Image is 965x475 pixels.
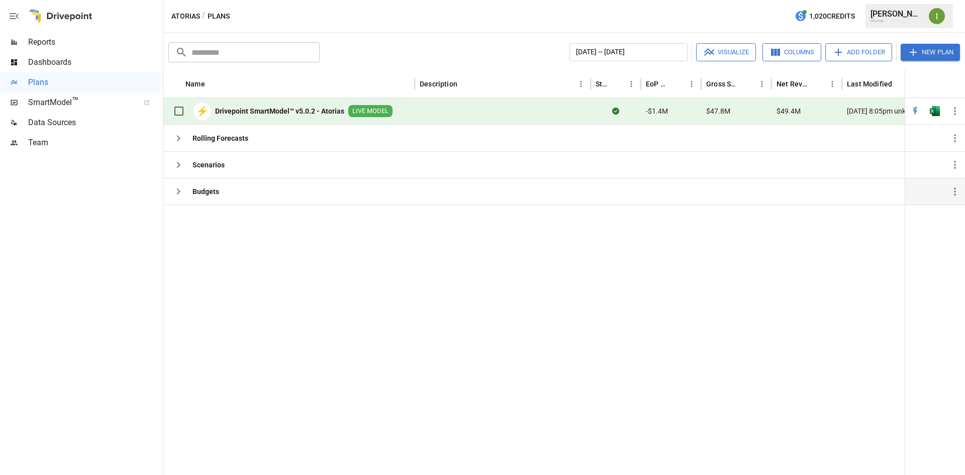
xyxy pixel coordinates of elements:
[192,160,225,170] b: Scenarios
[610,77,624,91] button: Sort
[646,106,668,116] span: -$1.4M
[596,80,609,88] div: Status
[192,133,248,143] b: Rolling Forecasts
[696,43,756,61] button: Visualize
[777,80,810,88] div: Net Revenue
[951,77,965,91] button: Sort
[624,77,638,91] button: Status column menu
[348,107,393,116] span: LIVE MODEL
[741,77,755,91] button: Sort
[825,77,839,91] button: Net Revenue column menu
[646,80,669,88] div: EoP Cash
[706,106,730,116] span: $47.8M
[685,77,699,91] button: EoP Cash column menu
[791,7,859,26] button: 1,020Credits
[192,186,219,197] b: Budgets
[871,9,923,19] div: [PERSON_NAME]
[206,77,220,91] button: Sort
[28,56,161,68] span: Dashboards
[28,137,161,149] span: Team
[847,80,892,88] div: Last Modified
[215,106,344,116] b: Drivepoint SmartModel™ v5.0.2 - Atorias
[706,80,740,88] div: Gross Sales
[420,80,457,88] div: Description
[910,106,920,116] div: Open in Quick Edit
[755,77,769,91] button: Gross Sales column menu
[777,106,801,116] span: $49.4M
[72,95,79,108] span: ™
[670,77,685,91] button: Sort
[930,106,940,116] img: excel-icon.76473adf.svg
[185,80,205,88] div: Name
[930,106,940,116] div: Open in Excel
[893,77,907,91] button: Sort
[809,10,855,23] span: 1,020 Credits
[28,117,161,129] span: Data Sources
[28,97,133,109] span: SmartModel
[569,43,688,61] button: [DATE] – [DATE]
[923,2,951,30] button: Ivonne Vazquez
[825,43,892,61] button: Add Folder
[194,103,211,120] div: ⚡
[612,106,619,116] div: Sync complete
[171,10,200,23] button: Atorias
[910,106,920,116] img: quick-edit-flash.b8aec18c.svg
[28,76,161,88] span: Plans
[901,44,960,61] button: New Plan
[28,36,161,48] span: Reports
[202,10,206,23] div: /
[929,8,945,24] img: Ivonne Vazquez
[871,19,923,23] div: Atorias
[458,77,472,91] button: Sort
[811,77,825,91] button: Sort
[762,43,821,61] button: Columns
[574,77,588,91] button: Description column menu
